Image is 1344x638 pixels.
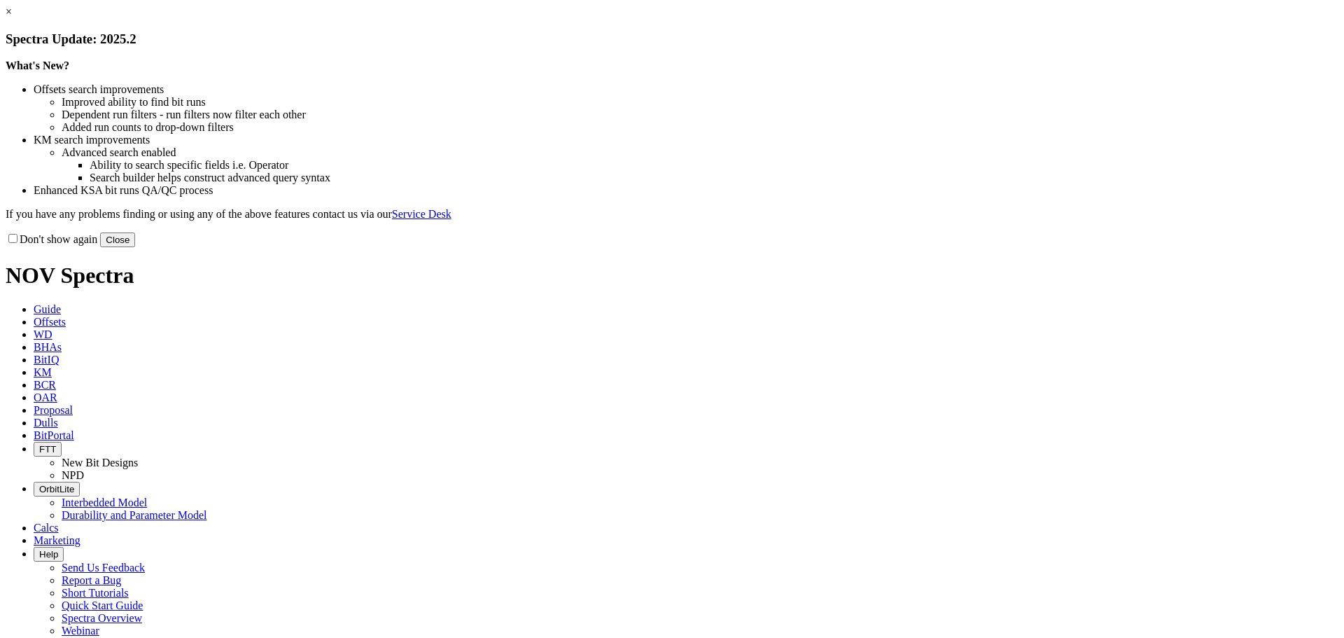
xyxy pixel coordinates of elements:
[62,587,129,599] a: Short Tutorials
[62,146,1338,159] li: Advanced search enabled
[34,316,66,328] span: Offsets
[34,366,52,378] span: KM
[39,549,58,560] span: Help
[34,303,61,315] span: Guide
[34,534,80,546] span: Marketing
[62,625,99,637] a: Webinar
[6,263,1338,289] h1: NOV Spectra
[34,417,58,429] span: Dulls
[392,208,451,220] a: Service Desk
[34,341,62,353] span: BHAs
[6,208,1338,221] p: If you have any problems finding or using any of the above features contact us via our
[62,497,147,508] a: Interbedded Model
[34,391,57,403] span: OAR
[62,109,1338,121] li: Dependent run filters - run filters now filter each other
[62,612,142,624] a: Spectra Overview
[62,457,138,469] a: New Bit Designs
[34,404,73,416] span: Proposal
[62,562,145,574] a: Send Us Feedback
[62,469,84,481] a: NPD
[8,234,17,243] input: Don't show again
[34,429,74,441] span: BitPortal
[62,574,121,586] a: Report a Bug
[34,354,59,366] span: BitIQ
[62,509,207,521] a: Durability and Parameter Model
[90,159,1338,172] li: Ability to search specific fields i.e. Operator
[6,233,97,245] label: Don't show again
[6,32,1338,47] h3: Spectra Update: 2025.2
[6,60,69,71] strong: What's New?
[100,233,135,247] button: Close
[90,172,1338,184] li: Search builder helps construct advanced query syntax
[34,328,52,340] span: WD
[6,6,12,18] a: ×
[62,96,1338,109] li: Improved ability to find bit runs
[62,599,143,611] a: Quick Start Guide
[39,484,74,494] span: OrbitLite
[34,134,1338,146] li: KM search improvements
[34,379,56,391] span: BCR
[34,522,59,534] span: Calcs
[34,83,1338,96] li: Offsets search improvements
[39,444,56,455] span: FTT
[34,184,1338,197] li: Enhanced KSA bit runs QA/QC process
[62,121,1338,134] li: Added run counts to drop-down filters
